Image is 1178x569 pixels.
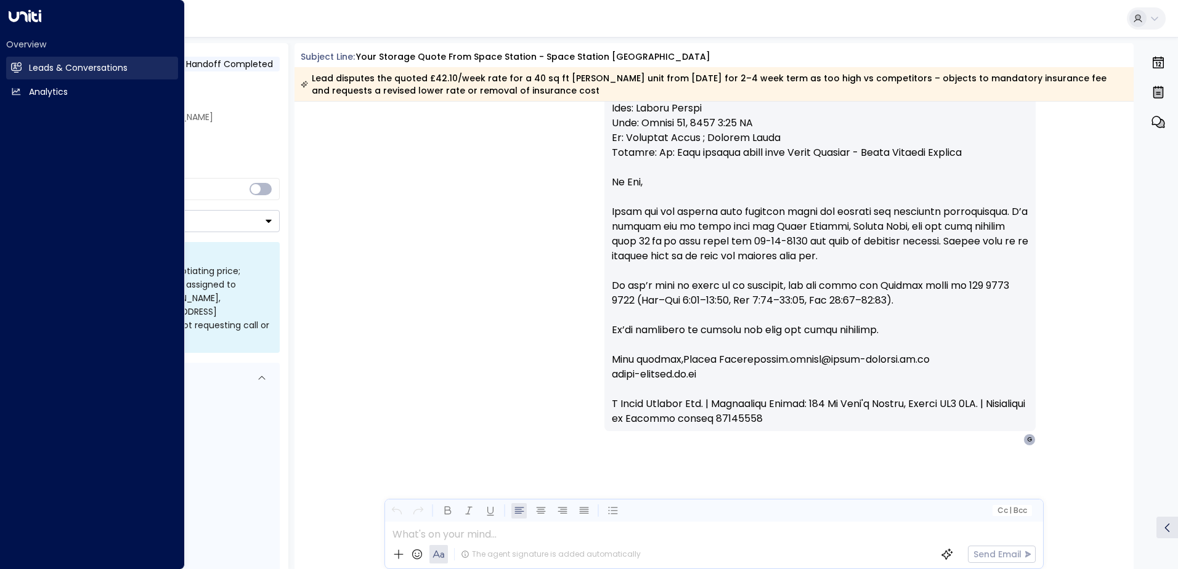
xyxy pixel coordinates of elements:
a: Leads & Conversations [6,57,178,79]
span: Subject Line: [301,50,355,63]
h2: Overview [6,38,178,50]
div: The agent signature is added automatically [461,549,641,560]
button: Cc|Bcc [992,505,1031,517]
div: Lead disputes the quoted £42.10/week rate for a 40 sq ft [PERSON_NAME] unit from [DATE] for 2–4 w... [301,72,1127,97]
div: G [1023,434,1036,446]
button: Undo [389,503,404,519]
a: Analytics [6,81,178,103]
h2: Analytics [29,86,68,99]
span: Handoff Completed [186,58,273,70]
span: | [1009,506,1012,515]
h2: Leads & Conversations [29,62,128,75]
button: Redo [410,503,426,519]
div: Your storage quote from Space Station - Space Station [GEOGRAPHIC_DATA] [356,50,710,63]
span: Cc Bcc [997,506,1026,515]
